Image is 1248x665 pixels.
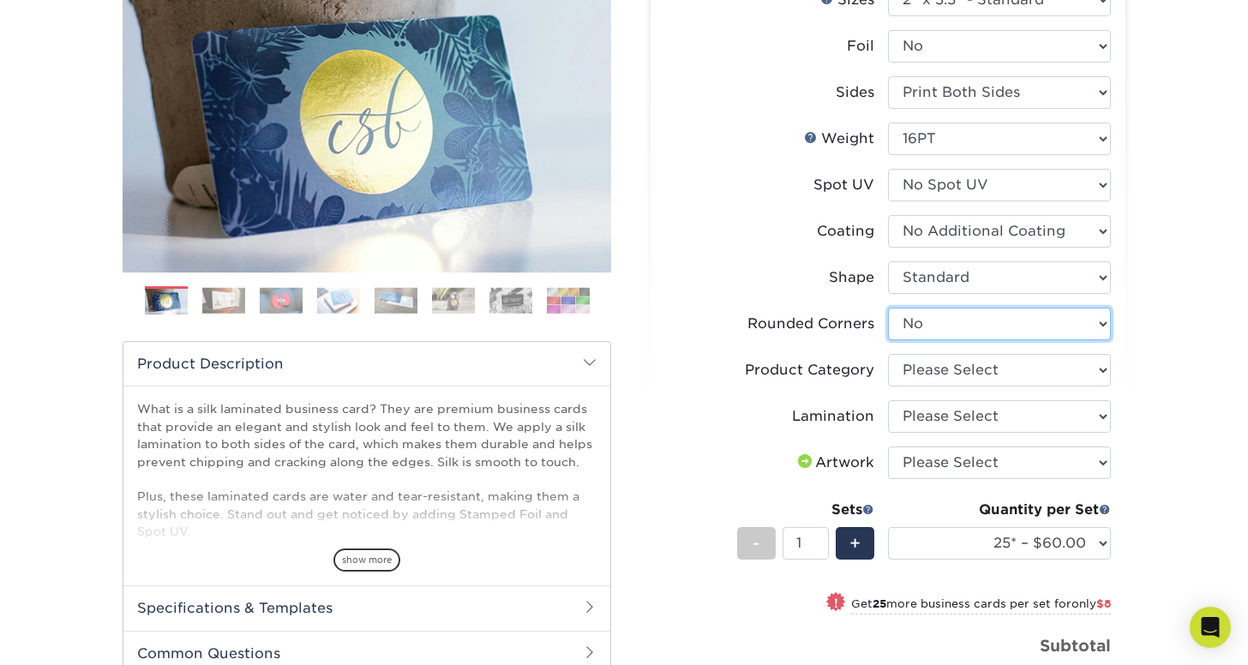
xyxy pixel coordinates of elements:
strong: Subtotal [1040,636,1111,655]
div: Coating [817,221,874,242]
div: Rounded Corners [747,314,874,334]
small: Get more business cards per set for [851,597,1111,614]
span: only [1071,597,1111,610]
div: Product Category [745,360,874,380]
div: Foil [847,36,874,57]
img: Business Cards 01 [145,280,188,323]
span: $8 [1096,597,1111,610]
h2: Product Description [123,342,610,386]
span: + [849,530,861,556]
div: Sets [737,500,874,520]
strong: 25 [873,597,886,610]
div: Artwork [795,452,874,473]
div: Shape [829,267,874,288]
span: ! [834,594,838,612]
img: Business Cards 03 [260,287,303,314]
span: show more [333,548,400,572]
img: Business Cards 02 [202,287,245,314]
span: - [753,530,760,556]
img: Business Cards 04 [317,287,360,314]
img: Business Cards 05 [375,287,417,314]
img: Business Cards 07 [489,287,532,314]
div: Open Intercom Messenger [1190,607,1231,648]
img: Business Cards 08 [547,287,590,314]
div: Lamination [792,406,874,427]
div: Spot UV [813,175,874,195]
div: Quantity per Set [888,500,1111,520]
div: Sides [836,82,874,103]
img: Business Cards 06 [432,287,475,314]
div: Weight [804,129,874,149]
h2: Specifications & Templates [123,585,610,630]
